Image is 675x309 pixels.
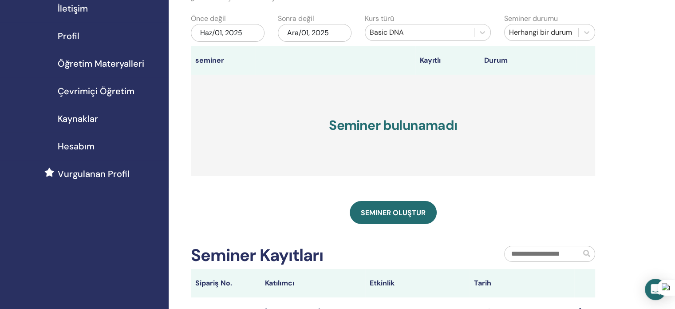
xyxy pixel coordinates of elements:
th: Sipariş No. [191,269,261,297]
th: Katılımcı [261,269,365,297]
span: Profil [58,29,79,43]
a: Seminer oluştur [350,201,437,224]
span: Çevrimiçi Öğretim [58,84,134,98]
h3: Seminer bulunamadı [191,75,595,176]
th: seminer [191,46,255,75]
span: Seminer oluştur [361,208,426,217]
span: Kaynaklar [58,112,98,125]
div: Haz/01, 2025 [191,24,264,42]
div: Open Intercom Messenger [645,279,666,300]
th: Kayıtlı [415,46,480,75]
th: Durum [480,46,576,75]
div: Ara/01, 2025 [278,24,351,42]
h2: Seminer Kayıtları [191,245,323,266]
div: Basic DNA [370,27,470,38]
span: Öğretim Materyalleri [58,57,144,70]
label: Seminer durumu [504,13,558,24]
label: Önce değil [191,13,226,24]
span: Vurgulanan Profil [58,167,130,181]
span: İletişim [58,2,88,15]
th: Tarih [470,269,574,297]
div: Herhangi bir durum [509,27,574,38]
th: Etkinlik [365,269,470,297]
label: Sonra değil [278,13,314,24]
span: Hesabım [58,140,95,153]
label: Kurs türü [365,13,394,24]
